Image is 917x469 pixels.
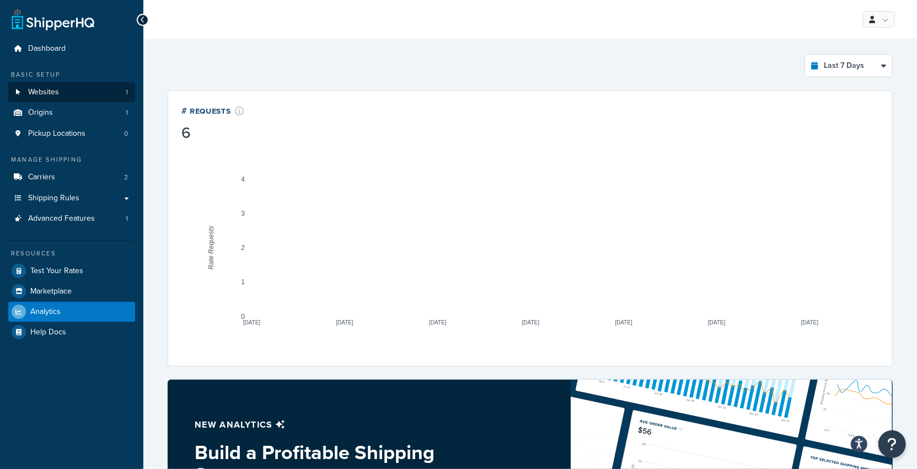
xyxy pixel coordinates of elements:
li: Carriers [8,167,135,188]
text: 2 [241,244,245,252]
a: Pickup Locations0 [8,124,135,144]
a: Carriers2 [8,167,135,188]
span: Origins [28,108,53,118]
text: Rate Requests [207,226,215,269]
text: [DATE] [801,320,819,326]
svg: A chart. [181,143,880,353]
span: Websites [28,88,59,97]
span: Help Docs [30,328,66,337]
text: [DATE] [243,320,261,326]
span: Pickup Locations [28,129,85,138]
p: New analytics [195,417,504,433]
text: 0 [241,313,245,321]
a: Advanced Features1 [8,209,135,229]
text: [DATE] [336,320,353,326]
text: [DATE] [522,320,540,326]
li: Websites [8,82,135,103]
span: 1 [126,214,128,223]
text: [DATE] [708,320,726,326]
a: Dashboard [8,39,135,59]
text: 4 [241,175,245,183]
div: 6 [181,125,244,141]
span: 0 [124,129,128,138]
div: # Requests [181,104,244,117]
a: Shipping Rules [8,188,135,209]
span: Marketplace [30,287,72,296]
span: Test Your Rates [30,267,83,276]
span: Shipping Rules [28,194,79,203]
li: Pickup Locations [8,124,135,144]
a: Marketplace [8,281,135,301]
span: 2 [124,173,128,182]
div: Manage Shipping [8,155,135,164]
a: Origins1 [8,103,135,123]
span: 1 [126,88,128,97]
span: 1 [126,108,128,118]
text: [DATE] [429,320,447,326]
text: [DATE] [615,320,632,326]
a: Websites1 [8,82,135,103]
a: Help Docs [8,322,135,342]
a: Test Your Rates [8,261,135,281]
text: 1 [241,278,245,286]
a: Analytics [8,302,135,322]
button: Open Resource Center [878,430,906,458]
span: Advanced Features [28,214,95,223]
text: 3 [241,210,245,217]
div: Basic Setup [8,70,135,79]
span: Dashboard [28,44,66,54]
div: Resources [8,249,135,258]
li: Origins [8,103,135,123]
li: Advanced Features [8,209,135,229]
span: Analytics [30,307,61,317]
span: Carriers [28,173,55,182]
